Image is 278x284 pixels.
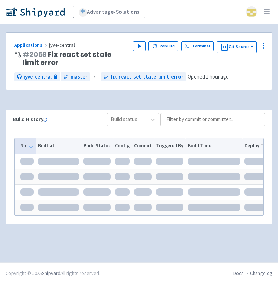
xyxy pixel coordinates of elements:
[160,113,265,126] input: Filter by commit or committer...
[101,72,186,82] a: fix-react-set-state-limit-error
[93,73,98,81] span: ←
[14,72,60,82] a: jyve-central
[61,72,90,82] a: master
[111,73,183,81] span: fix-react-set-state-limit-error
[6,6,65,17] img: Shipyard logo
[133,41,146,51] button: Play
[49,42,76,48] span: jyve-central
[185,138,242,154] th: Build Time
[132,138,154,154] th: Commit
[24,73,52,81] span: jyve-central
[148,41,178,51] button: Rebuild
[14,42,49,48] a: Applications
[23,50,46,59] a: #2059
[6,270,100,277] div: Copyright © 2025 All rights reserved.
[217,41,257,53] button: Git Source
[73,6,145,18] a: Advantage-Solutions
[113,138,132,154] th: Config
[23,51,127,67] span: Fix react set state limit error
[154,138,186,154] th: Triggered By
[188,73,229,80] span: Opened
[206,73,229,80] time: 1 hour ago
[233,270,244,276] a: Docs
[71,73,87,81] span: master
[250,270,272,276] a: Changelog
[81,138,113,154] th: Build Status
[13,115,96,124] div: Build History
[36,138,81,154] th: Built at
[42,270,60,276] a: Shipyard
[20,142,34,149] button: No.
[181,41,214,51] a: Terminal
